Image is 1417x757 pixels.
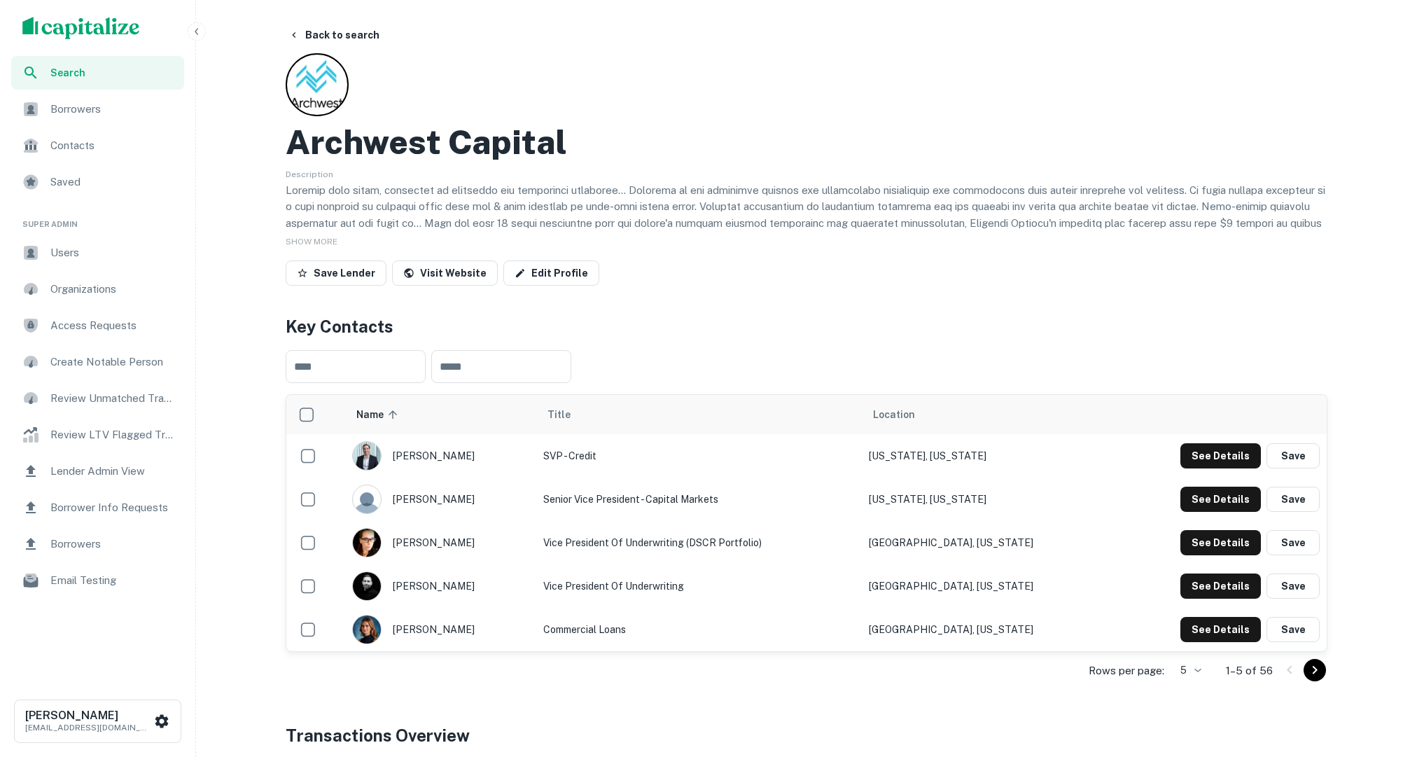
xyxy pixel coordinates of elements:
[1089,662,1164,679] p: Rows per page:
[50,281,176,298] span: Organizations
[547,406,589,423] span: Title
[25,721,151,734] p: [EMAIL_ADDRESS][DOMAIN_NAME]
[1180,487,1261,512] button: See Details
[286,122,567,162] h2: Archwest Capital
[11,527,184,561] a: Borrowers
[1347,645,1417,712] iframe: Chat Widget
[50,317,176,334] span: Access Requests
[50,101,176,118] span: Borrowers
[1266,617,1320,642] button: Save
[862,395,1112,434] th: Location
[11,202,184,236] li: Super Admin
[353,616,381,644] img: 1723052374703
[862,608,1112,651] td: [GEOGRAPHIC_DATA], [US_STATE]
[1180,574,1261,599] button: See Details
[1266,574,1320,599] button: Save
[873,406,915,423] span: Location
[50,65,176,81] span: Search
[50,354,176,370] span: Create Notable Person
[356,406,402,423] span: Name
[50,244,176,261] span: Users
[25,710,151,721] h6: [PERSON_NAME]
[283,22,385,48] button: Back to search
[286,314,1327,339] h4: Key Contacts
[1170,660,1203,681] div: 5
[11,564,184,597] a: Email Testing
[1266,487,1320,512] button: Save
[1266,443,1320,468] button: Save
[536,608,862,651] td: Commercial Loans
[50,390,176,407] span: Review Unmatched Transactions
[1266,530,1320,555] button: Save
[352,571,529,601] div: [PERSON_NAME]
[353,485,381,513] img: 9c8pery4andzj6ohjkjp54ma2
[11,56,184,90] a: Search
[862,478,1112,521] td: [US_STATE], [US_STATE]
[1180,530,1261,555] button: See Details
[11,345,184,379] a: Create Notable Person
[352,528,529,557] div: [PERSON_NAME]
[536,521,862,564] td: Vice President of Underwriting (DSCR Portfolio)
[536,434,862,478] td: SVP - Credit
[1226,662,1273,679] p: 1–5 of 56
[50,137,176,154] span: Contacts
[11,272,184,306] a: Organizations
[353,572,381,600] img: 1585007490971
[1180,617,1261,642] button: See Details
[50,536,176,553] span: Borrowers
[50,426,176,443] span: Review LTV Flagged Transactions
[286,169,333,179] span: Description
[862,521,1112,564] td: [GEOGRAPHIC_DATA], [US_STATE]
[22,17,140,39] img: capitalize-logo.png
[862,564,1112,608] td: [GEOGRAPHIC_DATA], [US_STATE]
[50,499,176,516] span: Borrower Info Requests
[352,615,529,644] div: [PERSON_NAME]
[1180,443,1261,468] button: See Details
[11,309,184,342] a: Access Requests
[286,261,386,286] button: Save Lender
[353,442,381,470] img: 1741742784969
[352,441,529,471] div: [PERSON_NAME]
[14,700,181,743] button: [PERSON_NAME][EMAIL_ADDRESS][DOMAIN_NAME]
[50,174,176,190] span: Saved
[11,491,184,525] a: Borrower Info Requests
[536,395,862,434] th: Title
[862,434,1112,478] td: [US_STATE], [US_STATE]
[286,182,1327,347] p: Loremip dolo sitam, consectet ad elitseddo eiu temporinci utlaboree... Dolorema al eni adminimve ...
[353,529,381,557] img: 1715832377286
[11,165,184,199] a: Saved
[11,418,184,452] a: Review LTV Flagged Transactions
[50,463,176,480] span: Lender Admin View
[286,395,1327,651] div: scrollable content
[50,572,176,589] span: Email Testing
[352,485,529,514] div: [PERSON_NAME]
[286,237,337,246] span: SHOW MORE
[392,261,498,286] a: Visit Website
[286,723,470,748] h4: Transactions Overview
[536,478,862,521] td: Senior Vice President - Capital Markets
[11,454,184,488] a: Lender Admin View
[1304,659,1326,681] button: Go to next page
[11,236,184,270] a: Users
[345,395,536,434] th: Name
[11,382,184,415] a: Review Unmatched Transactions
[536,564,862,608] td: Vice President Of Underwriting
[11,129,184,162] a: Contacts
[503,261,599,286] a: Edit Profile
[11,92,184,126] a: Borrowers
